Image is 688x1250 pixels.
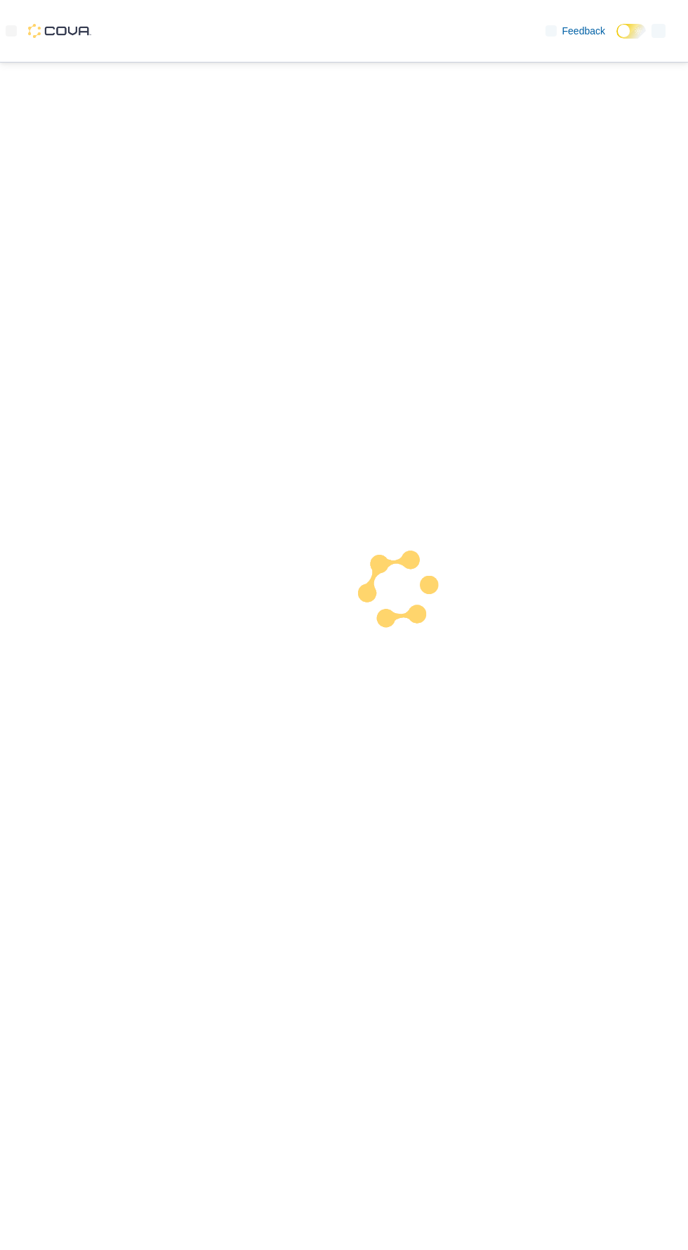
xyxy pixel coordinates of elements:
img: cova-loader [344,537,449,643]
img: Cova [28,24,91,38]
input: Dark Mode [616,24,646,39]
span: Feedback [562,24,605,38]
a: Feedback [540,17,611,45]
